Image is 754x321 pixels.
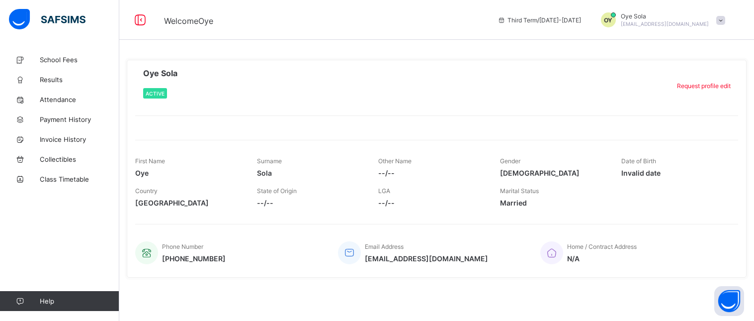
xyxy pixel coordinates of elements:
span: Date of Birth [621,157,656,165]
span: Request profile edit [677,82,731,90]
span: [PHONE_NUMBER] [162,254,226,263]
span: Results [40,76,119,84]
span: session/term information [498,16,581,24]
span: State of Origin [257,187,297,195]
span: OY [604,16,612,24]
span: LGA [378,187,390,195]
button: Open asap [714,286,744,316]
span: [EMAIL_ADDRESS][DOMAIN_NAME] [365,254,488,263]
span: Sola [257,169,364,177]
span: First Name [135,157,165,165]
span: --/-- [378,169,485,177]
span: Surname [257,157,282,165]
span: Welcome Oye [164,16,213,26]
span: School Fees [40,56,119,64]
span: Oye Sola [143,68,177,78]
span: --/-- [378,199,485,207]
span: Help [40,297,119,305]
span: Married [500,199,607,207]
span: [EMAIL_ADDRESS][DOMAIN_NAME] [621,21,709,27]
span: Active [146,91,165,97]
span: Oye Sola [621,12,709,20]
span: Invoice History [40,135,119,143]
span: N/A [567,254,637,263]
span: Oye [135,169,242,177]
img: safsims [9,9,85,30]
div: OyeSola [591,12,730,27]
span: Payment History [40,115,119,123]
span: Phone Number [162,243,203,250]
span: [GEOGRAPHIC_DATA] [135,199,242,207]
span: Other Name [378,157,412,165]
span: Country [135,187,158,195]
span: Class Timetable [40,175,119,183]
span: Home / Contract Address [567,243,637,250]
span: Attendance [40,96,119,104]
span: [DEMOGRAPHIC_DATA] [500,169,607,177]
span: Marital Status [500,187,539,195]
span: Invalid date [621,169,728,177]
span: --/-- [257,199,364,207]
span: Collectibles [40,155,119,163]
span: Gender [500,157,520,165]
span: Email Address [365,243,404,250]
